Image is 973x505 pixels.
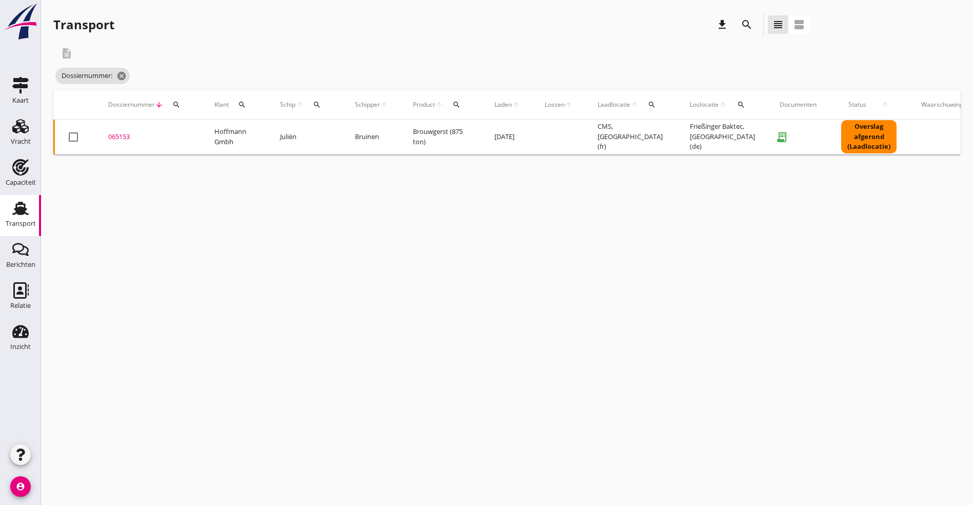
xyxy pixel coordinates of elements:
[108,132,190,142] div: 065153
[214,92,255,117] div: Klant
[482,120,532,154] td: [DATE]
[6,220,36,227] div: Transport
[343,120,401,154] td: Bruinen
[841,120,897,153] div: Overslag afgerond (Laadlocatie)
[355,100,380,109] span: Schipper
[155,101,163,109] i: arrow_downward
[55,68,130,84] span: Dossiernummer:
[772,18,784,31] i: view_headline
[874,101,897,109] i: arrow_upward
[413,100,435,109] span: Product
[202,120,268,154] td: Hoffmann Gmbh
[678,120,767,154] td: Frießinger Baktec, [GEOGRAPHIC_DATA] (de)
[435,101,443,109] i: arrow_upward
[172,101,181,109] i: search
[295,101,304,109] i: arrow_upward
[401,120,482,154] td: Brouwgerst (875 ton)
[494,100,512,109] span: Laden
[512,101,520,109] i: arrow_upward
[545,100,565,109] span: Lossen
[690,100,719,109] span: Loslocatie
[737,101,745,109] i: search
[108,100,155,109] span: Dossiernummer
[12,97,29,104] div: Kaart
[741,18,753,31] i: search
[841,100,874,109] span: Status
[565,101,573,109] i: arrow_upward
[780,100,817,109] div: Documenten
[380,101,388,109] i: arrow_upward
[585,120,678,154] td: CMS, [GEOGRAPHIC_DATA] (fr)
[10,343,31,350] div: Inzicht
[771,127,792,147] i: receipt_long
[598,100,630,109] span: Laadlocatie
[268,120,343,154] td: Juliën
[648,101,656,109] i: search
[10,476,31,497] i: account_circle
[6,179,36,186] div: Capaciteit
[116,71,127,81] i: cancel
[719,101,728,109] i: arrow_upward
[280,100,295,109] span: Schip
[452,101,461,109] i: search
[10,302,31,309] div: Relatie
[716,18,728,31] i: download
[6,261,35,268] div: Berichten
[793,18,805,31] i: view_agenda
[238,101,246,109] i: search
[630,101,639,109] i: arrow_upward
[2,3,39,41] img: logo-small.a267ee39.svg
[53,16,114,33] div: Transport
[921,100,963,109] div: Waarschuwing
[313,101,321,109] i: search
[11,138,31,145] div: Vracht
